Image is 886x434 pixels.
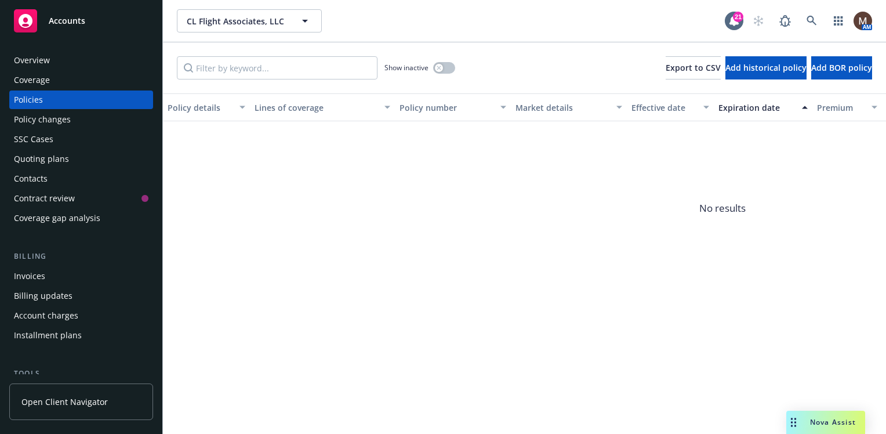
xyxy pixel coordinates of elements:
[9,71,153,89] a: Coverage
[49,16,85,26] span: Accounts
[177,9,322,32] button: CL Flight Associates, LLC
[9,368,153,379] div: Tools
[14,306,78,325] div: Account charges
[14,91,43,109] div: Policies
[9,51,153,70] a: Overview
[774,9,797,32] a: Report a Bug
[811,56,872,79] button: Add BOR policy
[725,62,807,73] span: Add historical policy
[725,56,807,79] button: Add historical policy
[14,169,48,188] div: Contacts
[255,102,377,114] div: Lines of coverage
[177,56,377,79] input: Filter by keyword...
[14,110,71,129] div: Policy changes
[14,189,75,208] div: Contract review
[14,209,100,227] div: Coverage gap analysis
[9,91,153,109] a: Policies
[854,12,872,30] img: photo
[812,93,882,121] button: Premium
[827,9,850,32] a: Switch app
[400,102,493,114] div: Policy number
[14,51,50,70] div: Overview
[14,287,72,305] div: Billing updates
[9,326,153,345] a: Installment plans
[9,150,153,168] a: Quoting plans
[395,93,511,121] button: Policy number
[747,9,770,32] a: Start snowing
[786,411,865,434] button: Nova Assist
[14,267,45,285] div: Invoices
[9,110,153,129] a: Policy changes
[627,93,714,121] button: Effective date
[9,5,153,37] a: Accounts
[733,12,743,22] div: 21
[14,130,53,149] div: SSC Cases
[9,306,153,325] a: Account charges
[9,267,153,285] a: Invoices
[9,287,153,305] a: Billing updates
[163,93,250,121] button: Policy details
[187,15,287,27] span: CL Flight Associates, LLC
[811,62,872,73] span: Add BOR policy
[14,150,69,168] div: Quoting plans
[250,93,395,121] button: Lines of coverage
[511,93,627,121] button: Market details
[384,63,429,73] span: Show inactive
[14,326,82,345] div: Installment plans
[9,169,153,188] a: Contacts
[9,130,153,149] a: SSC Cases
[817,102,865,114] div: Premium
[14,71,50,89] div: Coverage
[810,417,856,427] span: Nova Assist
[168,102,233,114] div: Policy details
[714,93,812,121] button: Expiration date
[631,102,696,114] div: Effective date
[718,102,795,114] div: Expiration date
[21,396,108,408] span: Open Client Navigator
[786,411,801,434] div: Drag to move
[9,209,153,227] a: Coverage gap analysis
[666,56,721,79] button: Export to CSV
[9,189,153,208] a: Contract review
[800,9,823,32] a: Search
[666,62,721,73] span: Export to CSV
[9,251,153,262] div: Billing
[515,102,609,114] div: Market details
